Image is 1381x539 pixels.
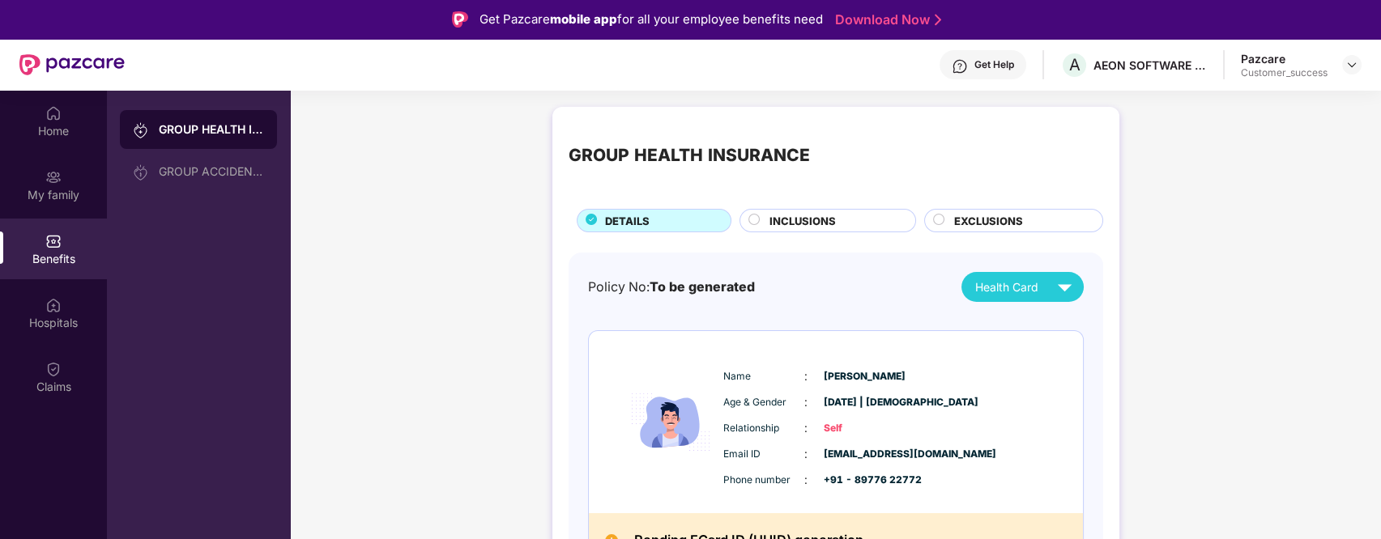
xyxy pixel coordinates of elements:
[45,297,62,313] img: svg+xml;base64,PHN2ZyBpZD0iSG9zcGl0YWxzIiB4bWxucz0iaHR0cDovL3d3dy53My5vcmcvMjAwMC9zdmciIHdpZHRoPS...
[45,105,62,121] img: svg+xml;base64,PHN2ZyBpZD0iSG9tZSIgeG1sbnM9Imh0dHA6Ly93d3cudzMub3JnLzIwMDAvc3ZnIiB3aWR0aD0iMjAiIG...
[45,233,62,249] img: svg+xml;base64,PHN2ZyBpZD0iQmVuZWZpdHMiIHhtbG5zPSJodHRwOi8vd3d3LnczLm9yZy8yMDAwL3N2ZyIgd2lkdGg9Ij...
[804,471,808,489] span: :
[769,213,836,229] span: INCLUSIONS
[650,279,755,295] span: To be generated
[133,164,149,180] img: svg+xml;base64,PHN2ZyB3aWR0aD0iMjAiIGhlaWdodD0iMjAiIHZpZXdCb3g9IjAgMCAyMCAyMCIgZmlsbD0ibm9uZSIgeG...
[1069,55,1081,74] span: A
[952,58,968,74] img: svg+xml;base64,PHN2ZyBpZD0iSGVscC0zMngzMiIgeG1sbnM9Imh0dHA6Ly93d3cudzMub3JnLzIwMDAvc3ZnIiB3aWR0aD...
[824,369,905,384] span: [PERSON_NAME]
[605,213,650,229] span: DETAILS
[961,272,1084,302] button: Health Card
[954,213,1023,229] span: EXCLUSIONS
[824,421,905,436] span: Self
[835,11,936,28] a: Download Now
[723,369,804,384] span: Name
[804,367,808,385] span: :
[1051,273,1079,301] img: svg+xml;base64,PHN2ZyB4bWxucz0iaHR0cDovL3d3dy53My5vcmcvMjAwMC9zdmciIHZpZXdCb3g9IjAgMCAyNCAyNCIgd2...
[480,10,823,29] div: Get Pazcare for all your employee benefits need
[804,393,808,411] span: :
[1241,66,1328,79] div: Customer_success
[622,347,719,497] img: icon
[569,142,810,169] div: GROUP HEALTH INSURANCE
[1345,58,1358,71] img: svg+xml;base64,PHN2ZyBpZD0iRHJvcGRvd24tMzJ4MzIiIHhtbG5zPSJodHRwOi8vd3d3LnczLm9yZy8yMDAwL3N2ZyIgd2...
[935,11,941,28] img: Stroke
[974,58,1014,71] div: Get Help
[19,54,125,75] img: New Pazcare Logo
[133,122,149,138] img: svg+xml;base64,PHN2ZyB3aWR0aD0iMjAiIGhlaWdodD0iMjAiIHZpZXdCb3g9IjAgMCAyMCAyMCIgZmlsbD0ibm9uZSIgeG...
[45,361,62,377] img: svg+xml;base64,PHN2ZyBpZD0iQ2xhaW0iIHhtbG5zPSJodHRwOi8vd3d3LnczLm9yZy8yMDAwL3N2ZyIgd2lkdGg9IjIwIi...
[550,11,617,27] strong: mobile app
[452,11,468,28] img: Logo
[804,419,808,437] span: :
[159,121,264,138] div: GROUP HEALTH INSURANCE
[804,445,808,463] span: :
[723,473,804,488] span: Phone number
[588,277,755,297] div: Policy No:
[45,169,62,185] img: svg+xml;base64,PHN2ZyB3aWR0aD0iMjAiIGhlaWdodD0iMjAiIHZpZXdCb3g9IjAgMCAyMCAyMCIgZmlsbD0ibm9uZSIgeG...
[723,421,804,436] span: Relationship
[723,447,804,462] span: Email ID
[824,395,905,410] span: [DATE] | [DEMOGRAPHIC_DATA]
[975,278,1038,296] span: Health Card
[1093,57,1207,73] div: AEON SOFTWARE PRIVATE LIMITED
[159,165,264,178] div: GROUP ACCIDENTAL INSURANCE
[723,395,804,410] span: Age & Gender
[1241,51,1328,66] div: Pazcare
[824,447,905,462] span: [EMAIL_ADDRESS][DOMAIN_NAME]
[824,473,905,488] span: +91 - 89776 22772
